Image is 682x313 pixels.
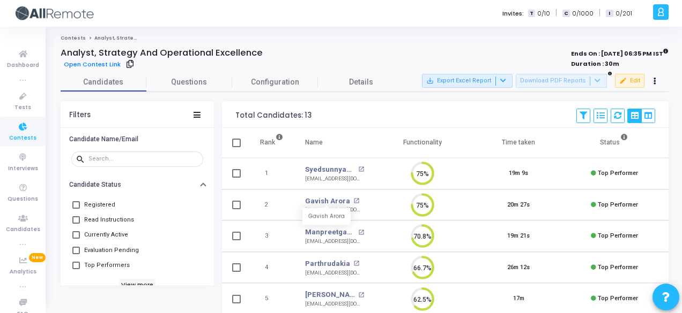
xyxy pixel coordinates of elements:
a: Open Contest Link [61,58,123,70]
h6: Candidate Name/Email [69,135,138,143]
a: Manpreetgarg2000 [305,227,355,238]
span: Top Performer [598,232,638,239]
div: Gavish Arora [302,208,351,225]
button: Candidate Status [61,177,214,193]
span: T [528,10,535,18]
h4: Analyst, Strategy And Operational Excellence [61,48,263,58]
span: Candidates [6,225,40,234]
span: Top Performer [598,201,638,208]
span: Questions [146,77,232,88]
span: Tests [14,103,31,112]
div: Filters [69,111,91,119]
span: Open Contest Link [64,60,121,68]
span: Currently Active [84,228,128,241]
mat-icon: open_in_new [358,230,364,235]
strong: Ends On : [DATE] 06:35 PM IST [571,47,669,58]
span: I [606,10,613,18]
span: C [562,10,569,18]
a: Contests [61,35,86,41]
nav: breadcrumb [61,35,669,42]
span: Dashboard [7,61,39,70]
span: Candidates [61,77,146,88]
span: Registered [84,199,115,211]
button: Edit [615,74,644,88]
span: Configuration [232,77,318,88]
span: 0/1000 [572,9,594,18]
th: Functionality [375,128,471,158]
span: Top Performer [598,264,638,271]
div: [EMAIL_ADDRESS][DOMAIN_NAME] [305,269,364,277]
div: Name [305,136,323,148]
strong: Duration : 30m [571,59,619,68]
td: 4 [249,252,294,284]
button: Export Excel Report [422,74,513,88]
div: 19m 21s [507,232,530,241]
td: 1 [249,158,294,189]
div: [EMAIL_ADDRESS][DOMAIN_NAME] [305,175,364,183]
mat-icon: open_in_new [358,166,364,172]
span: Top Performer [598,170,638,177]
mat-icon: search [76,154,88,164]
div: Total Candidates: 13 [235,111,312,120]
div: 17m [513,294,524,303]
div: [EMAIL_ADDRESS][DOMAIN_NAME] [305,238,364,246]
span: New [29,253,46,262]
div: 26m 12s [507,263,530,272]
div: View Options [627,109,655,123]
mat-icon: open_in_new [353,261,359,266]
input: Search... [88,156,199,162]
div: [EMAIL_ADDRESS][DOMAIN_NAME] [305,300,364,308]
img: logo [13,3,94,24]
td: 2 [249,189,294,221]
span: Questions [8,195,38,204]
span: Top Performer [598,295,638,302]
span: Analyst, Strategy And Operational Excellence [94,35,217,41]
button: Download PDF Reports [516,74,607,88]
mat-icon: save_alt [426,77,434,85]
span: Details [349,77,373,88]
span: Interviews [8,164,38,173]
mat-icon: edit [619,77,627,85]
span: Analytics [10,268,36,277]
a: Gavish Arora [305,196,350,207]
a: [PERSON_NAME] [305,289,355,300]
span: Contests [9,134,36,143]
span: Read Instructions [84,213,134,226]
th: Status [567,128,663,158]
label: Invites: [502,9,524,18]
span: 0/10 [537,9,550,18]
a: Syedsunnyahmed1991 [305,164,355,175]
span: Evaluation Pending [84,244,139,257]
mat-icon: open_in_new [358,292,364,298]
div: Time taken [502,136,535,148]
span: | [599,7,601,19]
div: [EMAIL_ADDRESS][DOMAIN_NAME] [305,206,364,214]
a: Parthrudakia [305,258,350,269]
span: Top Performers [84,259,130,272]
mat-icon: open_in_new [353,198,359,204]
button: Candidate Name/Email [61,131,214,147]
div: 20m 27s [507,201,530,210]
span: | [555,7,557,19]
th: Rank [249,128,294,158]
h6: Candidate Status [69,181,121,189]
td: 3 [249,220,294,252]
span: 0/201 [616,9,632,18]
div: 19m 9s [509,169,528,178]
h6: View more [119,279,156,291]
